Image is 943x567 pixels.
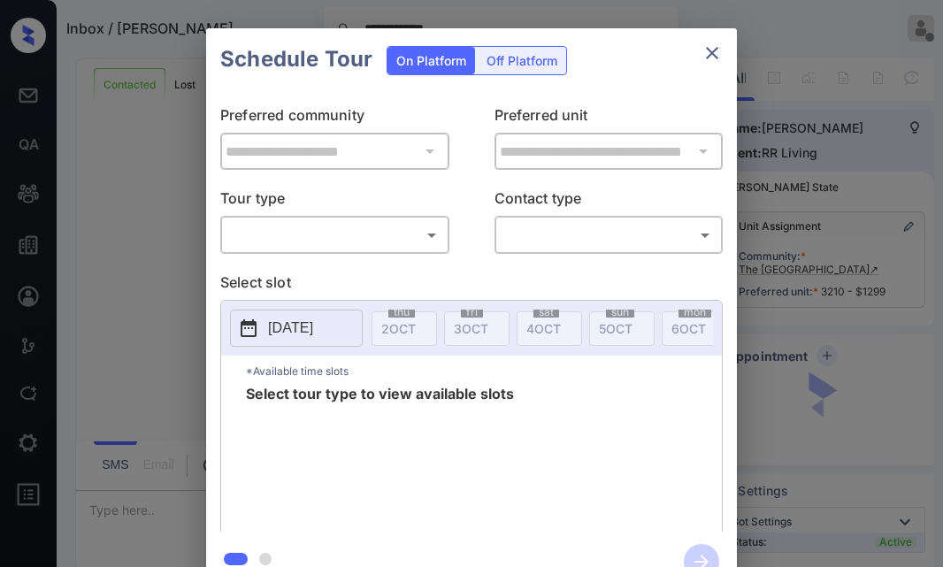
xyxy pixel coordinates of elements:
[230,310,363,347] button: [DATE]
[478,47,566,74] div: Off Platform
[494,188,724,216] p: Contact type
[220,104,449,133] p: Preferred community
[220,272,723,300] p: Select slot
[268,318,313,339] p: [DATE]
[246,387,514,528] span: Select tour type to view available slots
[220,188,449,216] p: Tour type
[694,35,730,71] button: close
[494,104,724,133] p: Preferred unit
[206,28,387,90] h2: Schedule Tour
[387,47,475,74] div: On Platform
[246,356,722,387] p: *Available time slots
